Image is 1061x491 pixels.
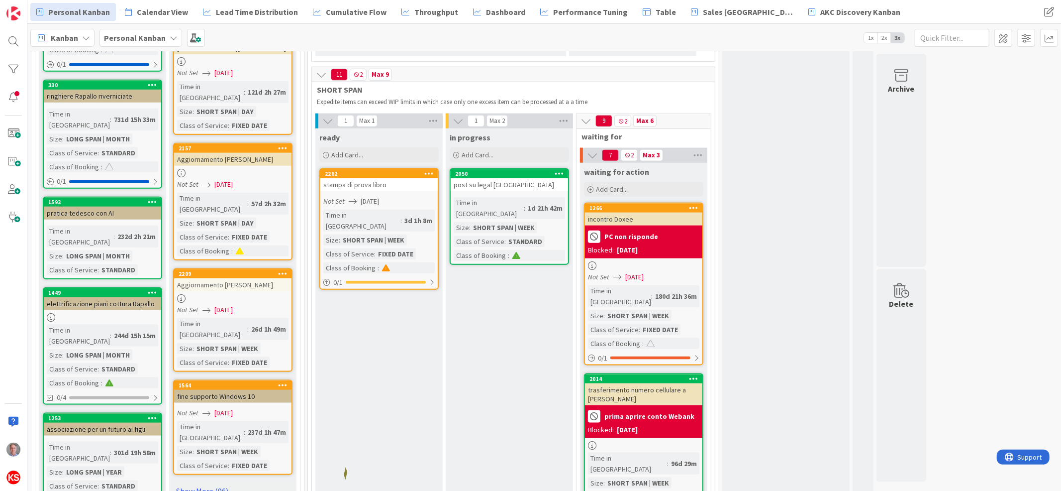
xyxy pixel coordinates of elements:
[525,203,565,214] div: 1d 21h 42m
[104,33,166,43] b: Personal Kanban
[249,324,289,335] div: 26d 1h 49m
[97,264,99,275] span: :
[669,458,699,469] div: 96d 29m
[249,198,289,209] div: 57d 2h 32m
[320,276,438,289] div: 0/1
[486,6,525,18] span: Dashboard
[47,442,110,464] div: Time in [GEOGRAPHIC_DATA]
[320,169,438,178] div: 2262
[64,467,124,478] div: LONG SPAN | YEAR
[47,147,97,158] div: Class of Service
[244,427,245,438] span: :
[229,460,270,471] div: FIXED DATE
[44,297,161,310] div: elettrificazione piani cottura Rapallo
[64,133,132,144] div: LONG SPAN | MONTH
[174,153,291,166] div: Aggiornamento [PERSON_NAME]
[64,350,132,361] div: LONG SPAN | MONTH
[323,210,400,232] div: Time in [GEOGRAPHIC_DATA]
[99,147,138,158] div: STANDARD
[455,170,568,177] div: 2050
[44,414,161,423] div: 1253
[333,277,343,288] span: 0 / 1
[617,425,638,435] div: [DATE]
[228,232,229,243] span: :
[640,324,680,335] div: FIXED DATE
[585,204,702,226] div: 1266incontro Doxee
[639,324,640,335] span: :
[228,460,229,471] span: :
[340,235,407,245] div: SHORT SPAN | WEEK
[62,250,64,261] span: :
[177,421,244,443] div: Time in [GEOGRAPHIC_DATA]
[193,106,194,117] span: :
[179,382,291,389] div: 1564
[320,169,438,191] div: 2262stampa di prova libro
[111,114,158,125] div: 731d 15h 33m
[177,68,198,77] i: Not Set
[229,232,270,243] div: FIXED DATE
[337,115,354,127] span: 1
[47,364,97,374] div: Class of Service
[585,213,702,226] div: incontro Doxee
[179,145,291,152] div: 2157
[110,447,111,458] span: :
[454,236,504,247] div: Class of Service
[115,231,158,242] div: 232d 2h 21m
[6,471,20,485] img: avatar
[585,352,702,365] div: 0/1
[47,467,62,478] div: Size
[44,81,161,103] div: 330ringhiere Rapallo riverniciate
[197,3,304,21] a: Lead Time Distribution
[44,207,161,220] div: pratica tedesco con AI
[361,196,379,207] span: [DATE]
[451,169,568,178] div: 2050
[489,119,505,123] div: Max 2
[47,350,62,361] div: Size
[378,262,379,273] span: :
[177,460,228,471] div: Class of Service
[604,413,694,420] b: prima aprire conto Webank
[6,443,20,457] img: MR
[621,149,638,161] span: 2
[245,87,289,98] div: 121d 2h 27m
[174,381,291,403] div: 1564fine supporto Windows 10
[174,269,291,291] div: 2209Aggiornamento [PERSON_NAME]
[64,250,132,261] div: LONG SPAN | MONTH
[636,119,654,123] div: Max 6
[915,29,989,47] input: Quick Filter...
[177,106,193,117] div: Size
[177,318,247,340] div: Time in [GEOGRAPHIC_DATA]
[44,198,161,220] div: 1592pratica tedesco con AI
[110,330,111,341] span: :
[174,278,291,291] div: Aggiornamento [PERSON_NAME]
[44,414,161,436] div: 1253associazione per un futuro ai figli
[44,175,161,188] div: 0/1
[339,235,340,245] span: :
[247,198,249,209] span: :
[194,446,261,457] div: SHORT SPAN | WEEK
[111,330,158,341] div: 244d 15h 15m
[214,408,233,418] span: [DATE]
[48,82,161,89] div: 330
[637,3,682,21] a: Table
[177,120,228,131] div: Class of Service
[214,68,233,78] span: [DATE]
[414,6,458,18] span: Throughput
[57,59,66,70] span: 0 / 1
[228,357,229,368] span: :
[595,115,612,127] span: 9
[194,218,256,229] div: SHORT SPAN | DAY
[642,338,644,349] span: :
[451,169,568,191] div: 2050post su legal [GEOGRAPHIC_DATA]
[214,179,233,190] span: [DATE]
[177,180,198,189] i: Not Set
[603,478,605,489] span: :
[469,222,471,233] span: :
[228,120,229,131] span: :
[802,3,906,21] a: AKC Discovery Kanban
[588,310,603,321] div: Size
[177,81,244,103] div: Time in [GEOGRAPHIC_DATA]
[471,222,537,233] div: SHORT SPAN | WEEK
[179,270,291,277] div: 2209
[177,193,247,215] div: Time in [GEOGRAPHIC_DATA]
